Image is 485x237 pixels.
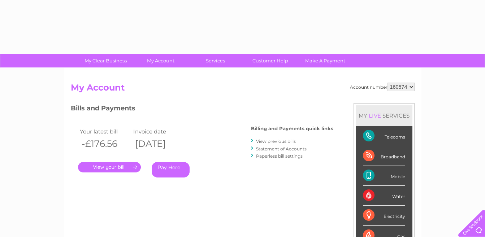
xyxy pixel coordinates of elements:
[76,54,135,67] a: My Clear Business
[363,166,405,186] div: Mobile
[256,146,307,152] a: Statement of Accounts
[363,126,405,146] div: Telecoms
[78,127,132,136] td: Your latest bill
[131,54,190,67] a: My Account
[363,146,405,166] div: Broadband
[131,127,185,136] td: Invoice date
[131,136,185,151] th: [DATE]
[71,103,333,116] h3: Bills and Payments
[363,206,405,225] div: Electricity
[152,162,190,177] a: Pay Here
[256,139,296,144] a: View previous bills
[295,54,355,67] a: Make A Payment
[256,153,303,159] a: Paperless bill settings
[350,83,415,91] div: Account number
[78,136,132,151] th: -£176.56
[356,105,412,126] div: MY SERVICES
[251,126,333,131] h4: Billing and Payments quick links
[241,54,300,67] a: Customer Help
[367,112,382,119] div: LIVE
[71,83,415,96] h2: My Account
[186,54,245,67] a: Services
[363,186,405,206] div: Water
[78,162,141,172] a: .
